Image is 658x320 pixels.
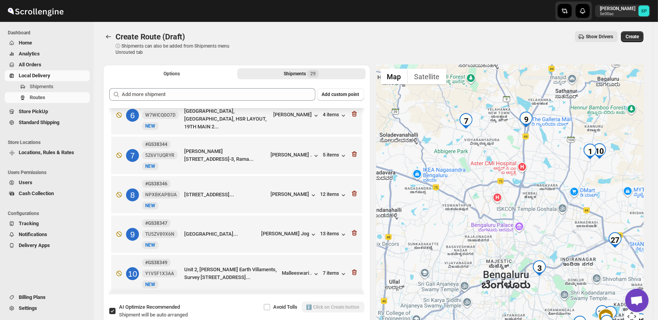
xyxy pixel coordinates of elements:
[5,177,90,188] button: Users
[103,82,370,297] div: Selected Shipments
[126,267,139,280] div: 10
[145,220,167,226] b: #GS38347
[8,210,90,217] span: Configurations
[271,191,317,199] button: [PERSON_NAME]
[145,164,155,169] span: NEW
[5,37,90,48] button: Home
[19,220,39,226] span: Tracking
[145,203,155,208] span: NEW
[19,305,37,311] span: Settings
[19,242,50,248] span: Delivery Apps
[323,112,347,119] button: 4 items
[145,112,176,118] span: W7WICQ0O7D
[8,139,90,146] span: Store Locations
[122,88,315,101] input: Add more shipment
[126,109,139,122] div: 6
[317,88,364,101] button: Add custom point
[116,43,238,55] p: ⓘ Shipments can also be added from Shipments menu Unrouted tab
[532,260,547,276] div: 3
[5,240,90,251] button: Delivery Apps
[108,68,236,79] button: All Route Options
[184,266,279,281] div: Unit 2, [PERSON_NAME] Earth Villaments, Survey [STREET_ADDRESS]...
[575,31,618,42] button: Show Drivers
[323,270,347,278] button: 7 items
[5,292,90,303] button: Billing Plans
[518,112,534,127] div: 9
[126,149,139,162] div: 7
[146,304,180,310] span: Recommended
[5,229,90,240] button: Notifications
[284,70,319,78] div: Shipments
[5,48,90,59] button: Analytics
[625,289,649,312] div: Open chat
[5,218,90,229] button: Tracking
[8,30,90,36] span: Dashboard
[145,231,174,237] span: TU5ZV89X6N
[274,304,298,310] span: Avoid Tolls
[145,152,174,158] span: 5Z6V1UQRYR
[19,294,46,300] span: Billing Plans
[600,5,635,12] p: [PERSON_NAME]
[274,112,320,119] button: [PERSON_NAME]
[638,5,649,16] span: Sulakshana Pundle
[184,191,268,199] div: [STREET_ADDRESS]...
[381,69,408,84] button: Show street map
[582,144,598,159] div: 1
[184,100,270,131] div: G501, [PERSON_NAME][GEOGRAPHIC_DATA], [GEOGRAPHIC_DATA], HSR LAYOUT, 19TH MAIN 2...
[320,231,347,238] button: 13 items
[19,231,47,237] span: Notifications
[282,270,320,278] button: Malleeswari .
[30,94,45,100] span: Routes
[408,69,446,84] button: Show satellite imagery
[19,108,48,114] span: Store PickUp
[19,190,54,196] span: Cash Collection
[19,180,32,185] span: Users
[19,149,74,155] span: Locations, Rules & Rates
[641,9,647,14] text: SP
[145,142,167,147] b: #GS38344
[103,31,114,42] button: Routes
[116,32,185,41] span: Create Route (Draft)
[5,81,90,92] button: Shipments
[19,62,41,68] span: All Orders
[19,73,50,78] span: Local Delivery
[458,113,474,129] div: 7
[586,34,613,40] span: Show Drivers
[19,119,59,125] span: Standard Shipping
[320,191,347,199] button: 12 items
[5,303,90,314] button: Settings
[119,312,188,318] span: Shipment will be auto arranged
[310,71,316,77] span: 29
[323,152,347,160] button: 5 items
[8,169,90,176] span: Users Permissions
[145,192,177,198] span: NPXBKAPBUA
[322,91,359,98] span: Add custom point
[621,31,644,42] button: Create
[6,1,65,21] img: ScrollEngine
[145,123,155,129] span: NEW
[126,188,139,201] div: 8
[261,231,317,238] button: [PERSON_NAME] Jog
[5,147,90,158] button: Locations, Rules & Rates
[145,282,155,287] span: NEW
[30,84,53,89] span: Shipments
[145,270,174,277] span: Y1V5F1X3AA
[271,152,320,160] div: [PERSON_NAME] .
[600,12,635,16] p: 5e00ac
[184,230,258,238] div: [GEOGRAPHIC_DATA]...
[237,68,365,79] button: Selected Shipments
[5,188,90,199] button: Cash Collection
[626,34,639,40] span: Create
[184,148,268,163] div: [PERSON_NAME][STREET_ADDRESS]-3, Rama...
[126,228,139,241] div: 9
[595,5,650,17] button: User menu
[19,51,40,57] span: Analytics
